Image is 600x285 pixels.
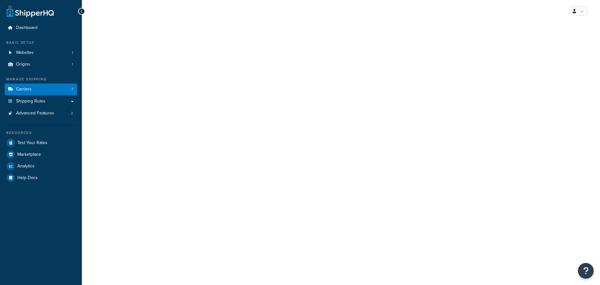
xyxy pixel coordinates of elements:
[5,130,77,136] div: Resources
[5,137,77,148] a: Test Your Rates
[5,96,77,107] a: Shipping Rules
[5,84,77,95] a: Carriers7
[71,87,73,92] span: 7
[72,62,73,67] span: 1
[17,152,41,157] span: Marketplace
[5,108,77,119] li: Advanced Features
[16,25,37,31] span: Dashboard
[5,47,77,59] li: Websites
[5,22,77,34] a: Dashboard
[5,47,77,59] a: Websites1
[16,50,34,55] span: Websites
[5,149,77,160] a: Marketplace
[5,172,77,183] a: Help Docs
[16,111,54,116] span: Advanced Features
[16,62,30,67] span: Origins
[17,164,35,169] span: Analytics
[71,111,73,116] span: 2
[5,84,77,95] li: Carriers
[5,59,77,70] li: Origins
[5,108,77,119] a: Advanced Features2
[5,77,77,82] div: Manage Shipping
[16,99,45,104] span: Shipping Rules
[17,140,48,146] span: Test Your Rates
[17,175,38,181] span: Help Docs
[5,160,77,172] a: Analytics
[5,59,77,70] a: Origins1
[16,87,31,92] span: Carriers
[578,263,594,279] button: Open Resource Center
[5,40,77,45] div: Basic Setup
[72,50,73,55] span: 1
